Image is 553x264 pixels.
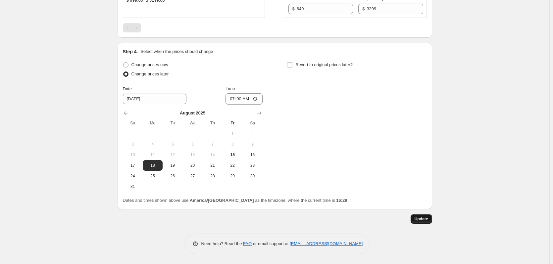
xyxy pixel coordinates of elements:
button: Friday August 22 2025 [223,160,242,171]
span: Update [415,216,428,222]
button: Today Friday August 15 2025 [223,150,242,160]
button: Sunday August 17 2025 [123,160,143,171]
th: Monday [143,118,163,128]
button: Tuesday August 19 2025 [163,160,182,171]
span: $ [292,6,295,11]
button: Wednesday August 27 2025 [182,171,202,181]
span: 10 [126,152,140,157]
button: Saturday August 16 2025 [242,150,262,160]
button: Friday August 29 2025 [223,171,242,181]
span: 25 [145,173,160,179]
button: Friday August 8 2025 [223,139,242,150]
button: Thursday August 21 2025 [203,160,223,171]
button: Friday August 1 2025 [223,128,242,139]
span: 2 [245,131,260,136]
span: 27 [185,173,200,179]
button: Sunday August 24 2025 [123,171,143,181]
th: Tuesday [163,118,182,128]
span: 14 [205,152,220,157]
button: Monday August 11 2025 [143,150,163,160]
span: 1 [225,131,240,136]
span: Mo [145,120,160,126]
th: Friday [223,118,242,128]
th: Sunday [123,118,143,128]
span: Revert to original prices later? [295,62,353,67]
span: Need help? Read the [201,241,243,246]
span: 24 [126,173,140,179]
span: 6 [185,142,200,147]
span: Th [205,120,220,126]
span: 7 [205,142,220,147]
button: Wednesday August 13 2025 [182,150,202,160]
span: 31 [126,184,140,189]
h2: Step 4. [123,48,138,55]
a: [EMAIL_ADDRESS][DOMAIN_NAME] [290,241,363,246]
th: Saturday [242,118,262,128]
span: 17 [126,163,140,168]
button: Show previous month, July 2025 [122,109,131,118]
span: 11 [145,152,160,157]
button: Thursday August 28 2025 [203,171,223,181]
button: Thursday August 14 2025 [203,150,223,160]
span: 13 [185,152,200,157]
span: 18 [145,163,160,168]
button: Sunday August 31 2025 [123,181,143,192]
span: Dates and times shown above use as the timezone, where the current time is [123,198,347,203]
span: Change prices later [131,71,169,76]
span: 4 [145,142,160,147]
button: Saturday August 23 2025 [242,160,262,171]
span: 5 [165,142,180,147]
b: America/[GEOGRAPHIC_DATA] [190,198,254,203]
th: Wednesday [182,118,202,128]
span: Su [126,120,140,126]
span: 15 [225,152,240,157]
button: Monday August 4 2025 [143,139,163,150]
button: Sunday August 3 2025 [123,139,143,150]
button: Sunday August 10 2025 [123,150,143,160]
span: 23 [245,163,260,168]
button: Monday August 18 2025 [143,160,163,171]
button: Tuesday August 26 2025 [163,171,182,181]
span: 29 [225,173,240,179]
button: Tuesday August 5 2025 [163,139,182,150]
a: FAQ [243,241,252,246]
span: Date [123,86,132,91]
nav: Pagination [123,23,141,32]
span: or email support at [252,241,290,246]
span: 16 [245,152,260,157]
button: Thursday August 7 2025 [203,139,223,150]
button: Tuesday August 12 2025 [163,150,182,160]
span: 28 [205,173,220,179]
th: Thursday [203,118,223,128]
span: 26 [165,173,180,179]
button: Saturday August 9 2025 [242,139,262,150]
b: 16:29 [336,198,347,203]
span: Sa [245,120,260,126]
span: 8 [225,142,240,147]
button: Saturday August 2 2025 [242,128,262,139]
span: Fr [225,120,240,126]
span: 9 [245,142,260,147]
span: 30 [245,173,260,179]
span: Change prices now [131,62,168,67]
button: Monday August 25 2025 [143,171,163,181]
button: Update [411,214,432,224]
span: Tu [165,120,180,126]
span: We [185,120,200,126]
input: 8/15/2025 [123,94,186,104]
span: Time [226,86,235,91]
button: Show next month, September 2025 [255,109,264,118]
span: 21 [205,163,220,168]
span: 22 [225,163,240,168]
span: 3 [126,142,140,147]
button: Wednesday August 20 2025 [182,160,202,171]
input: 12:00 [226,93,263,105]
span: 20 [185,163,200,168]
span: 12 [165,152,180,157]
span: $ [362,6,365,11]
button: Saturday August 30 2025 [242,171,262,181]
p: Select when the prices should change [140,48,213,55]
span: 19 [165,163,180,168]
button: Wednesday August 6 2025 [182,139,202,150]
